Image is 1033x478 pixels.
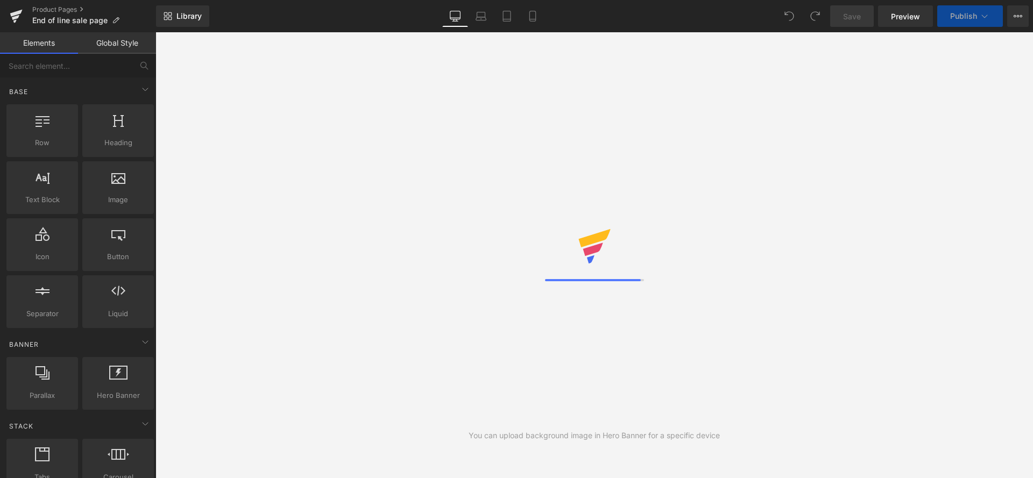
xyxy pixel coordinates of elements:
span: Text Block [10,194,75,205]
a: Tablet [494,5,520,27]
span: Parallax [10,390,75,401]
a: Global Style [78,32,156,54]
a: Preview [878,5,933,27]
button: Publish [937,5,1003,27]
span: Stack [8,421,34,431]
a: Laptop [468,5,494,27]
span: Liquid [86,308,151,319]
span: Library [176,11,202,21]
a: Product Pages [32,5,156,14]
button: Redo [804,5,826,27]
span: Heading [86,137,151,148]
button: More [1007,5,1029,27]
span: Hero Banner [86,390,151,401]
span: Separator [10,308,75,319]
span: End of line sale page [32,16,108,25]
button: Undo [779,5,800,27]
a: New Library [156,5,209,27]
span: Base [8,87,29,97]
span: Image [86,194,151,205]
span: Save [843,11,861,22]
span: Publish [950,12,977,20]
span: Banner [8,339,40,349]
span: Icon [10,251,75,262]
span: Preview [891,11,920,22]
div: You can upload background image in Hero Banner for a specific device [469,430,720,441]
span: Row [10,137,75,148]
a: Mobile [520,5,546,27]
span: Button [86,251,151,262]
a: Desktop [442,5,468,27]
